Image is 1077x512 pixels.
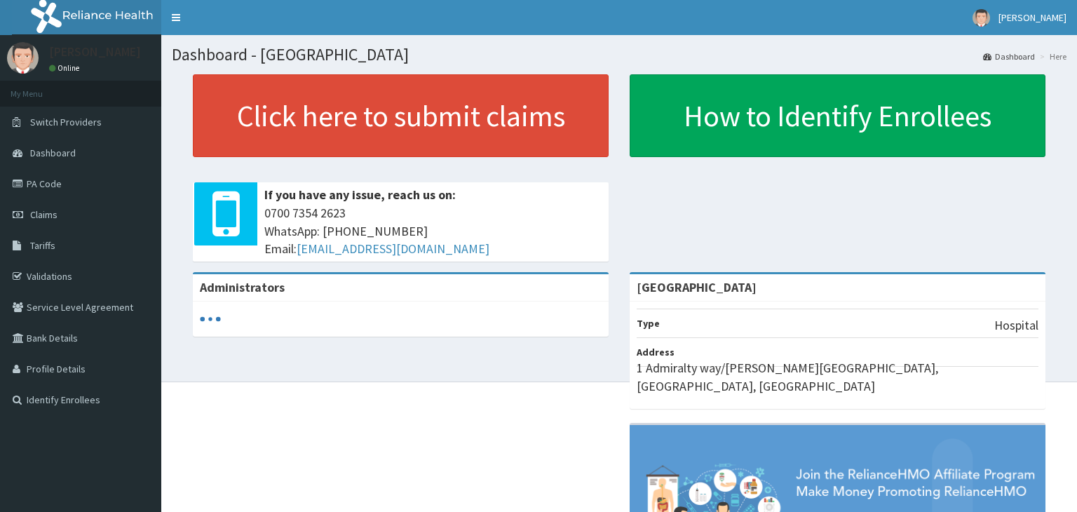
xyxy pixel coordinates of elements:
[193,74,609,157] a: Click here to submit claims
[637,317,660,330] b: Type
[30,147,76,159] span: Dashboard
[637,346,675,358] b: Address
[30,239,55,252] span: Tariffs
[973,9,990,27] img: User Image
[30,208,57,221] span: Claims
[637,279,757,295] strong: [GEOGRAPHIC_DATA]
[264,204,602,258] span: 0700 7354 2623 WhatsApp: [PHONE_NUMBER] Email:
[200,309,221,330] svg: audio-loading
[30,116,102,128] span: Switch Providers
[630,74,1045,157] a: How to Identify Enrollees
[994,316,1038,335] p: Hospital
[264,187,456,203] b: If you have any issue, reach us on:
[7,42,39,74] img: User Image
[637,359,1038,395] p: 1 Admiralty way/[PERSON_NAME][GEOGRAPHIC_DATA], [GEOGRAPHIC_DATA], [GEOGRAPHIC_DATA]
[1036,50,1066,62] li: Here
[297,241,489,257] a: [EMAIL_ADDRESS][DOMAIN_NAME]
[200,279,285,295] b: Administrators
[49,46,141,58] p: [PERSON_NAME]
[49,63,83,73] a: Online
[983,50,1035,62] a: Dashboard
[998,11,1066,24] span: [PERSON_NAME]
[172,46,1066,64] h1: Dashboard - [GEOGRAPHIC_DATA]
